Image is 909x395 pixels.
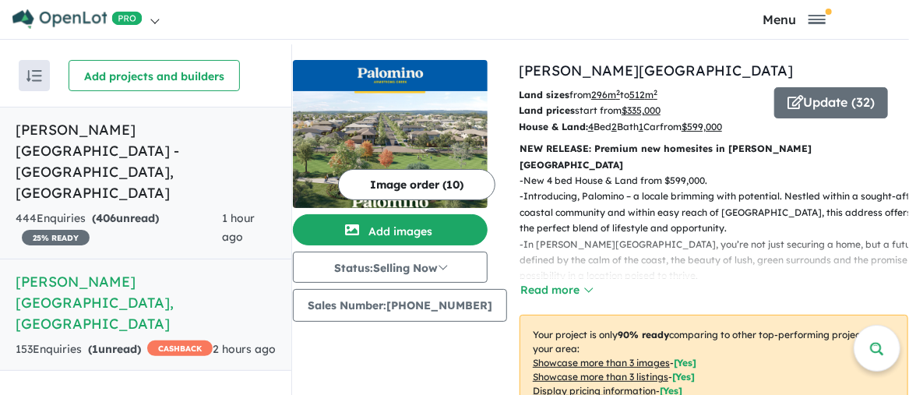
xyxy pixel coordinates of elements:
[611,121,617,132] u: 2
[16,119,276,203] h5: [PERSON_NAME][GEOGRAPHIC_DATA] - [GEOGRAPHIC_DATA] , [GEOGRAPHIC_DATA]
[618,329,669,340] b: 90 % ready
[519,104,575,116] b: Land prices
[26,70,42,82] img: sort.svg
[96,211,116,225] span: 406
[92,342,98,356] span: 1
[88,342,141,356] strong: ( unread)
[293,252,488,283] button: Status:Selling Now
[520,281,593,299] button: Read more
[519,119,763,135] p: Bed Bath Car from
[774,87,888,118] button: Update (32)
[293,91,488,208] img: Palomino - Armstrong Creek
[293,214,488,245] button: Add images
[16,340,213,359] div: 153 Enquir ies
[16,271,276,334] h5: [PERSON_NAME][GEOGRAPHIC_DATA] , [GEOGRAPHIC_DATA]
[672,371,695,383] span: [ Yes ]
[622,104,661,116] u: $ 335,000
[92,211,159,225] strong: ( unread)
[533,371,668,383] u: Showcase more than 3 listings
[213,342,276,356] span: 2 hours ago
[293,289,507,322] button: Sales Number:[PHONE_NUMBER]
[16,210,222,247] div: 444 Enquir ies
[674,357,696,369] span: [ Yes ]
[12,9,143,29] img: Openlot PRO Logo White
[338,169,495,200] button: Image order (10)
[222,211,255,244] span: 1 hour ago
[591,89,620,101] u: 296 m
[293,60,488,208] a: Palomino - Armstrong Creek LogoPalomino - Armstrong Creek
[639,121,643,132] u: 1
[520,141,908,173] p: NEW RELEASE: Premium new homesites in [PERSON_NAME][GEOGRAPHIC_DATA]
[684,12,905,26] button: Toggle navigation
[147,340,213,356] span: CASHBACK
[519,87,763,103] p: from
[654,88,657,97] sup: 2
[682,121,722,132] u: $ 599,000
[519,121,588,132] b: House & Land:
[533,357,670,369] u: Showcase more than 3 images
[616,88,620,97] sup: 2
[299,66,481,85] img: Palomino - Armstrong Creek Logo
[519,62,793,79] a: [PERSON_NAME][GEOGRAPHIC_DATA]
[620,89,657,101] span: to
[22,230,90,245] span: 25 % READY
[519,103,763,118] p: start from
[69,60,240,91] button: Add projects and builders
[519,89,569,101] b: Land sizes
[629,89,657,101] u: 512 m
[588,121,594,132] u: 4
